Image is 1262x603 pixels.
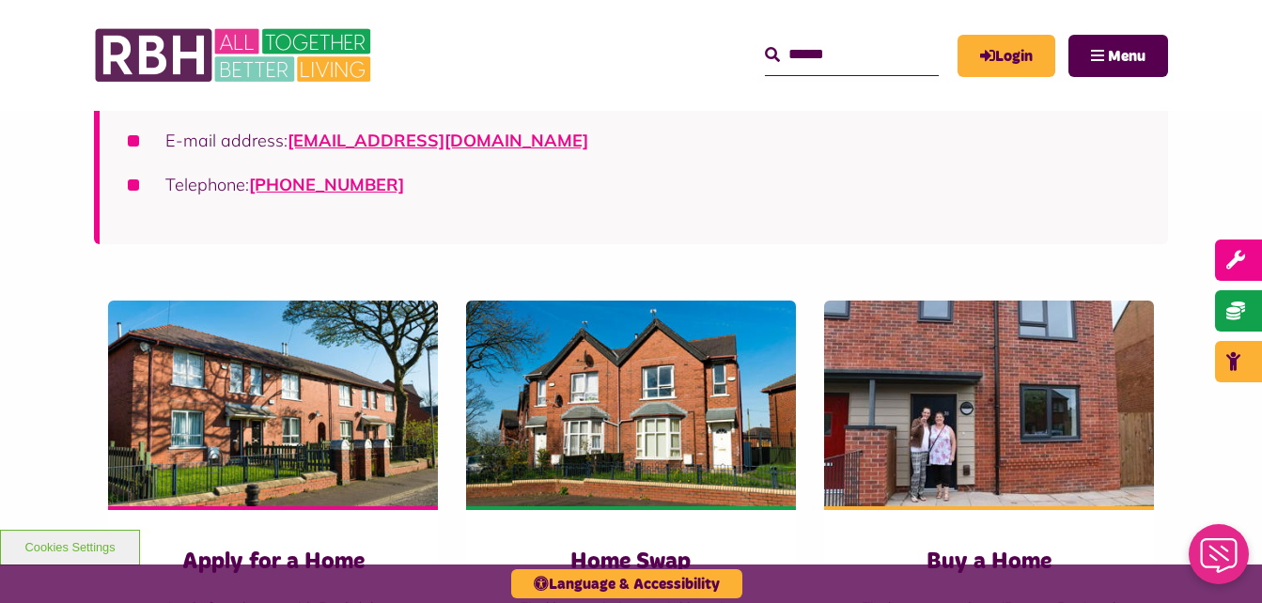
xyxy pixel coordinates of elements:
a: MyRBH [958,35,1055,77]
h3: Home Swap [504,548,758,577]
li: Telephone: [128,172,1140,197]
button: Navigation [1068,35,1168,77]
img: Longridge Drive Keys [824,301,1154,506]
input: Search [765,35,939,75]
img: RBH [94,19,376,92]
img: Belton Ave 07 [466,301,796,506]
button: Language & Accessibility [511,569,742,598]
img: Belton Avenue [108,301,438,506]
a: [EMAIL_ADDRESS][DOMAIN_NAME] [288,130,588,151]
h3: Apply for a Home [146,548,400,577]
a: call 0300 303 8874 [249,174,404,195]
li: E-mail address: [128,128,1140,153]
iframe: Netcall Web Assistant for live chat [1177,518,1262,603]
h3: Buy a Home [862,548,1116,577]
span: Menu [1108,49,1145,64]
